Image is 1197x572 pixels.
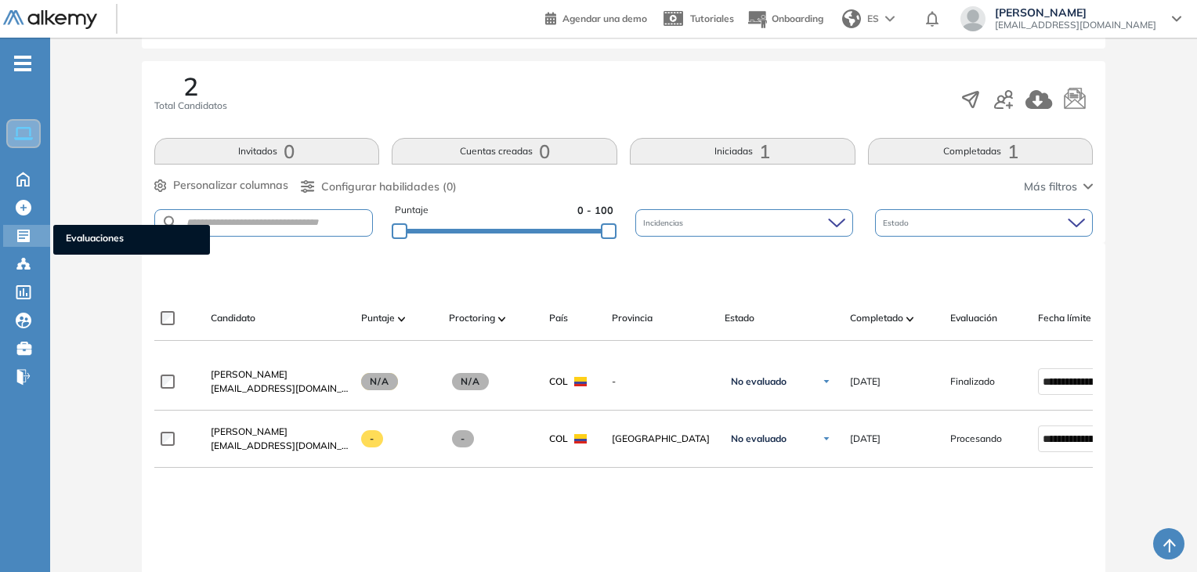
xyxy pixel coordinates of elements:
[883,217,912,229] span: Estado
[731,375,787,388] span: No evaluado
[361,311,395,325] span: Puntaje
[731,433,787,445] span: No evaluado
[1024,179,1093,195] button: Más filtros
[173,177,288,194] span: Personalizar columnas
[868,138,1094,165] button: Completadas1
[301,179,457,195] button: Configurar habilidades (0)
[549,311,568,325] span: País
[395,203,429,218] span: Puntaje
[772,13,823,24] span: Onboarding
[643,217,686,229] span: Incidencias
[822,377,831,386] img: Ícono de flecha
[1024,179,1077,195] span: Más filtros
[549,432,568,446] span: COL
[549,375,568,389] span: COL
[577,203,613,218] span: 0 - 100
[630,138,855,165] button: Iniciadas1
[574,434,587,443] img: COL
[842,9,861,28] img: world
[906,317,914,321] img: [missing "en.ARROW_ALT" translation]
[66,231,197,248] span: Evaluaciones
[850,432,881,446] span: [DATE]
[361,430,384,447] span: -
[747,2,823,36] button: Onboarding
[154,138,380,165] button: Invitados0
[995,6,1156,19] span: [PERSON_NAME]
[612,432,712,446] span: [GEOGRAPHIC_DATA]
[211,425,349,439] a: [PERSON_NAME]
[850,375,881,389] span: [DATE]
[211,382,349,396] span: [EMAIL_ADDRESS][DOMAIN_NAME]
[612,311,653,325] span: Provincia
[612,375,712,389] span: -
[211,425,287,437] span: [PERSON_NAME]
[725,311,754,325] span: Estado
[3,10,97,30] img: Logo
[154,177,288,194] button: Personalizar columnas
[885,16,895,22] img: arrow
[950,375,995,389] span: Finalizado
[635,209,853,237] div: Incidencias
[950,432,1002,446] span: Procesando
[161,213,180,233] img: SEARCH_ALT
[1038,311,1091,325] span: Fecha límite
[398,317,406,321] img: [missing "en.ARROW_ALT" translation]
[14,62,31,65] i: -
[995,19,1156,31] span: [EMAIL_ADDRESS][DOMAIN_NAME]
[449,311,495,325] span: Proctoring
[875,209,1093,237] div: Estado
[154,99,227,113] span: Total Candidatos
[850,311,903,325] span: Completado
[452,430,475,447] span: -
[211,368,287,380] span: [PERSON_NAME]
[183,74,198,99] span: 2
[690,13,734,24] span: Tutoriales
[822,434,831,443] img: Ícono de flecha
[574,377,587,386] img: COL
[498,317,506,321] img: [missing "en.ARROW_ALT" translation]
[867,12,879,26] span: ES
[211,311,255,325] span: Candidato
[392,138,617,165] button: Cuentas creadas0
[321,179,457,195] span: Configurar habilidades (0)
[545,8,647,27] a: Agendar una demo
[562,13,647,24] span: Agendar una demo
[361,373,399,390] span: N/A
[950,311,997,325] span: Evaluación
[452,373,490,390] span: N/A
[211,439,349,453] span: [EMAIL_ADDRESS][DOMAIN_NAME]
[211,367,349,382] a: [PERSON_NAME]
